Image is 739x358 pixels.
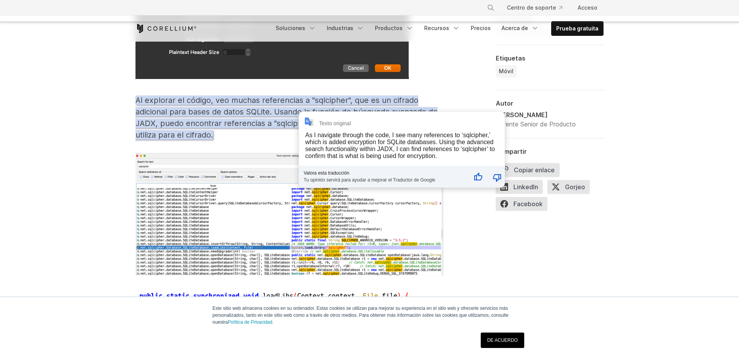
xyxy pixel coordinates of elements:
[471,25,491,31] font: Precios
[496,54,525,62] font: Etiquetas
[483,168,502,187] button: Mala traducción
[496,120,576,128] font: Gerente Senior de Producto
[212,306,508,325] font: Este sitio web almacena cookies en su ordenador. Estas cookies se utilizan para mejorar su experi...
[496,148,527,155] font: Compartir
[496,180,547,197] a: LinkedIn
[496,197,552,214] a: Facebook
[135,291,412,334] img: Vacío público estático sincronizado
[565,183,585,191] font: Gorjeo
[481,333,524,348] a: DE ACUERDO
[496,99,513,107] font: Autor
[513,200,543,208] font: Facebook
[135,24,197,33] a: Página de inicio de Corellium
[228,319,274,325] a: Política de Privacidad.
[271,21,604,36] div: Menú de navegación
[327,25,353,31] font: Industrias
[319,120,351,126] div: Texto original
[496,65,517,77] a: Móvil
[496,163,560,177] button: Copiar enlace
[496,111,548,119] font: [PERSON_NAME]
[135,153,443,276] img: Búsqueda de texto para sqlcipher
[499,68,513,74] font: Móvil
[135,96,438,140] font: Al explorar el código, veo muchas referencias a "sqlcipher", que es un cifrado adicional para bas...
[305,132,495,159] div: As I navigate through the code, I see many references to ‘sqlcipher,’ which is added encryption f...
[424,25,449,31] font: Recursos
[375,25,403,31] font: Productos
[547,180,594,197] a: Gorjeo
[304,170,462,176] div: Valora esta traducción
[304,176,462,183] div: Tu opinión servirá para ayudar a mejorar el Traductor de Google
[464,168,483,187] button: Buena traducción
[556,25,599,32] font: Prueba gratuita
[513,183,538,191] font: LinkedIn
[276,25,305,31] font: Soluciones
[487,338,518,343] font: DE ACUERDO
[502,25,528,31] font: Acerca de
